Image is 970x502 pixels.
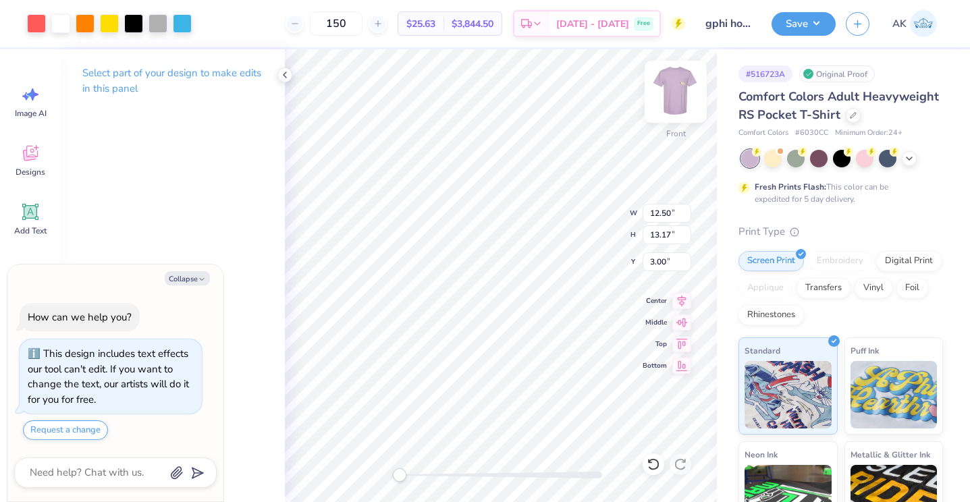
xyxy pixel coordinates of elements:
span: Metallic & Glitter Ink [851,447,930,462]
div: Front [666,128,686,140]
span: AK [892,16,907,32]
button: Collapse [165,271,210,285]
input: – – [310,11,362,36]
span: Bottom [643,360,667,371]
span: Middle [643,317,667,328]
div: Vinyl [855,278,892,298]
a: AK [886,10,943,37]
span: $3,844.50 [452,17,493,31]
div: # 516723A [738,65,792,82]
span: Standard [745,343,780,358]
div: This design includes text effects our tool can't edit. If you want to change the text, our artist... [28,347,189,406]
img: Front [649,65,703,119]
img: Puff Ink [851,361,938,428]
span: Designs [16,167,45,177]
span: Top [643,339,667,350]
strong: Fresh Prints Flash: [755,182,826,192]
span: Center [643,296,667,306]
span: Comfort Colors [738,128,788,139]
span: Neon Ink [745,447,778,462]
span: [DATE] - [DATE] [556,17,629,31]
p: Select part of your design to make edits in this panel [82,65,263,96]
div: Embroidery [808,251,872,271]
span: # 6030CC [795,128,828,139]
div: Rhinestones [738,305,804,325]
div: Transfers [797,278,851,298]
span: Add Text [14,225,47,236]
div: Accessibility label [393,468,406,482]
button: Request a change [23,420,108,440]
div: How can we help you? [28,310,132,324]
div: Original Proof [799,65,875,82]
input: Untitled Design [695,10,761,37]
div: Screen Print [738,251,804,271]
div: Digital Print [876,251,942,271]
span: Free [637,19,650,28]
span: Comfort Colors Adult Heavyweight RS Pocket T-Shirt [738,88,939,123]
span: Image AI [15,108,47,119]
img: Annie Kapple [910,10,937,37]
span: Minimum Order: 24 + [835,128,902,139]
div: This color can be expedited for 5 day delivery. [755,181,921,205]
div: Print Type [738,224,943,240]
button: Save [772,12,836,36]
img: Standard [745,361,832,428]
span: $25.63 [406,17,435,31]
div: Applique [738,278,792,298]
div: Foil [896,278,928,298]
span: Puff Ink [851,343,879,358]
